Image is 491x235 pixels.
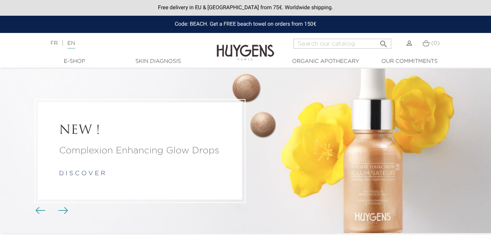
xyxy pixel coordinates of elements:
[287,58,364,66] a: Organic Apothecary
[217,32,274,62] img: Huygens
[68,41,75,49] a: EN
[379,37,388,46] i: 
[36,58,113,66] a: E-Shop
[47,39,199,48] div: |
[59,171,105,177] a: d i s c o v e r
[38,205,63,217] div: Carousel buttons
[371,58,448,66] a: Our commitments
[59,123,221,138] a: NEW !
[377,36,390,47] button: 
[51,41,58,46] a: FR
[431,41,440,46] span: (0)
[293,39,391,49] input: Search
[120,58,196,66] a: Skin Diagnosis
[59,144,221,158] a: Complexion Enhancing Glow Drops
